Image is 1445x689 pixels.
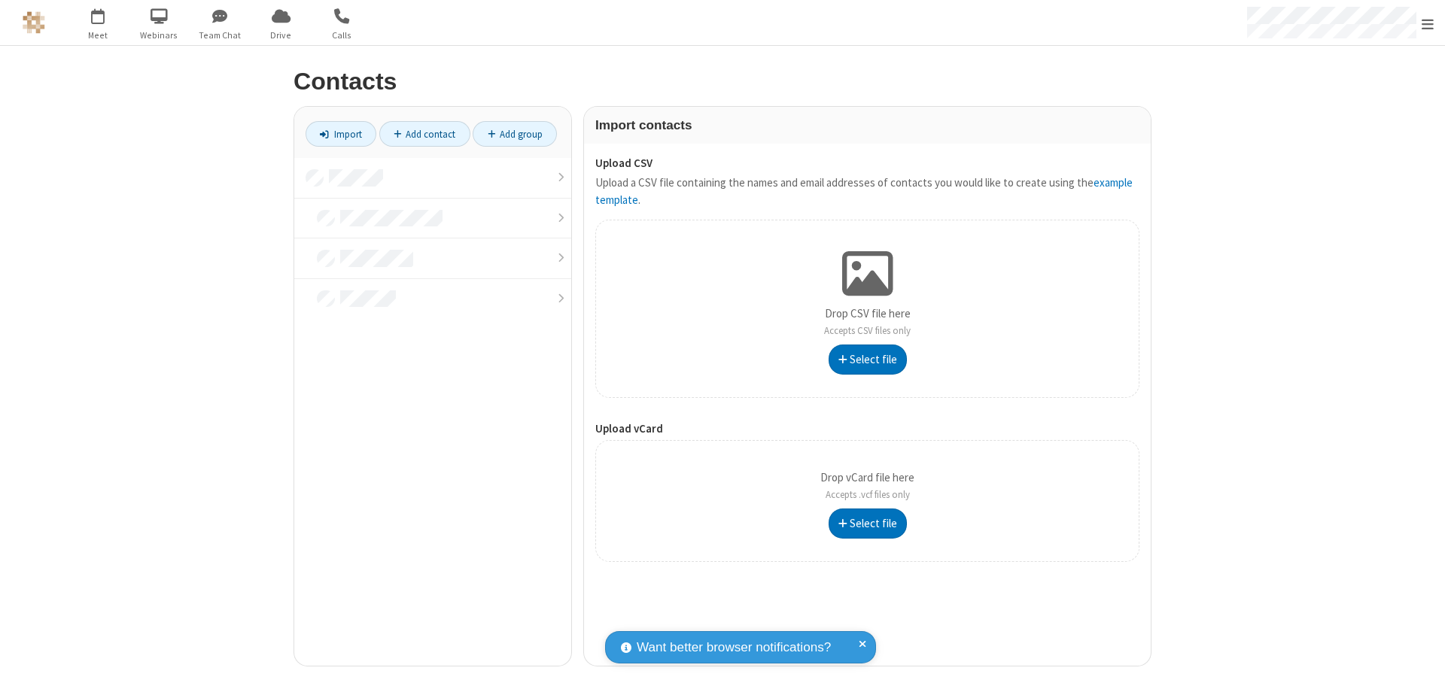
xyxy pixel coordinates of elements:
[253,29,309,42] span: Drive
[595,420,1139,438] label: Upload vCard
[473,121,557,147] a: Add group
[192,29,248,42] span: Team Chat
[829,508,907,539] button: Select file
[131,29,187,42] span: Webinars
[824,324,911,337] span: Accepts CSV files only
[595,118,1139,132] h3: Import contacts
[637,638,831,657] span: Want better browser notifications?
[294,68,1151,95] h2: Contacts
[824,305,911,339] p: Drop CSV file here
[23,11,45,34] img: QA Selenium DO NOT DELETE OR CHANGE
[306,121,376,147] a: Import
[379,121,470,147] a: Add contact
[820,469,914,503] p: Drop vCard file here
[829,344,907,375] button: Select file
[314,29,370,42] span: Calls
[826,488,910,501] span: Accepts .vcf files only
[595,155,1139,172] label: Upload CSV
[595,175,1139,208] p: Upload a CSV file containing the names and email addresses of contacts you would like to create u...
[70,29,126,42] span: Meet
[595,175,1133,207] a: example template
